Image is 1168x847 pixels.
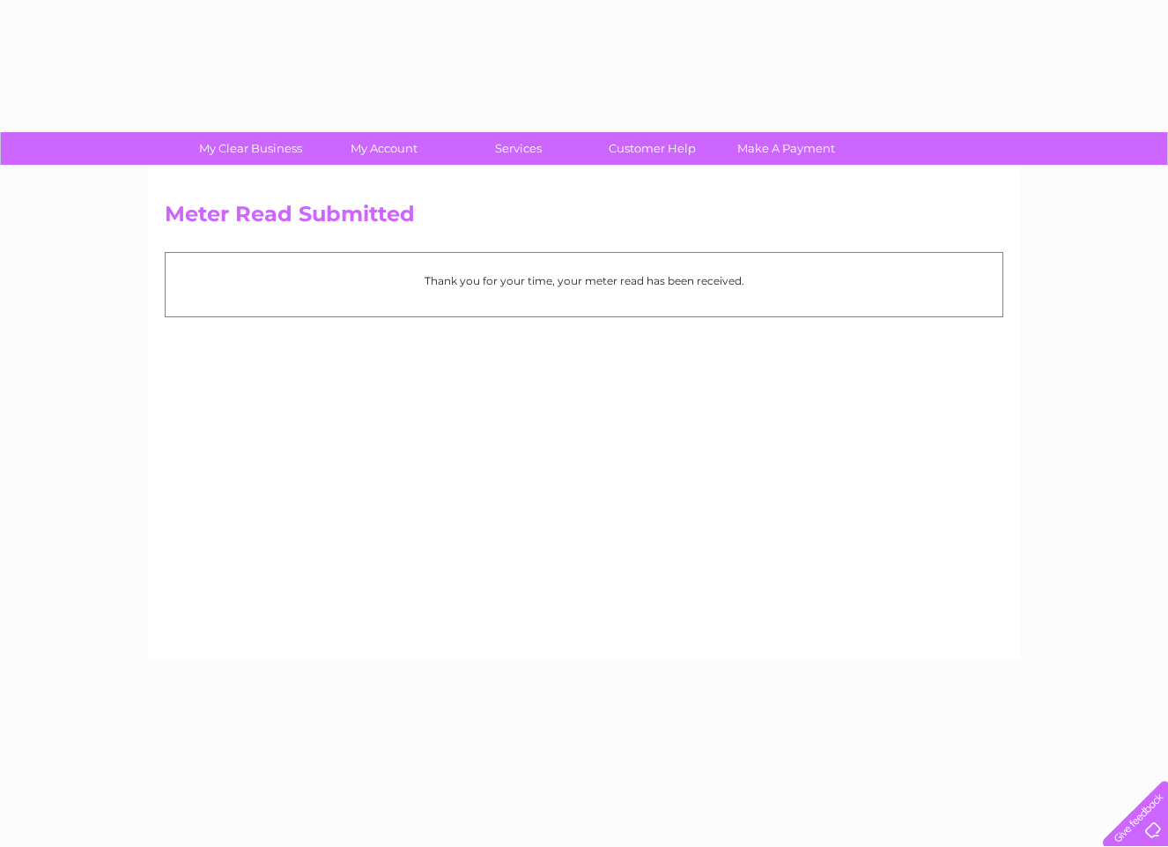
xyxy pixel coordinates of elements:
h2: Meter Read Submitted [165,202,1003,235]
a: Customer Help [580,132,725,165]
a: Services [446,132,591,165]
p: Thank you for your time, your meter read has been received. [174,272,994,289]
a: Make A Payment [713,132,859,165]
a: My Account [312,132,457,165]
a: My Clear Business [178,132,323,165]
